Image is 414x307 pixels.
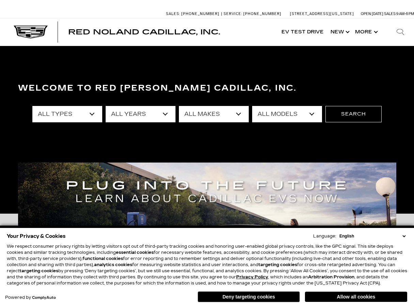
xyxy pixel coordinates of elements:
[166,12,180,16] span: Sales:
[19,268,58,273] strong: targeting cookies
[5,295,56,300] div: Powered by
[325,106,382,122] button: Search
[338,233,407,239] select: Language Select
[14,26,48,39] img: Cadillac Dark Logo with Cadillac White Text
[258,262,297,267] strong: targeting cookies
[181,12,219,16] span: [PHONE_NUMBER]
[116,250,154,255] strong: essential cookies
[278,18,327,46] a: EV Test Drive
[308,275,354,279] strong: Arbitration Provision
[224,12,242,16] span: Service:
[7,243,407,286] p: We respect consumer privacy rights by letting visitors opt out of third-party tracking cookies an...
[179,106,249,122] select: Filter by make
[198,291,300,302] button: Deny targeting cookies
[252,106,322,122] select: Filter by model
[68,28,220,36] span: Red Noland Cadillac, Inc.
[236,275,268,279] a: Privacy Policy
[290,12,354,16] a: [STREET_ADDRESS][US_STATE]
[32,296,56,300] a: ComplyAuto
[166,12,221,16] a: Sales: [PHONE_NUMBER]
[243,12,281,16] span: [PHONE_NUMBER]
[384,12,396,16] span: Sales:
[32,106,102,122] select: Filter by type
[352,18,380,46] button: More
[327,18,352,46] a: New
[7,231,66,241] span: Your Privacy & Cookies
[305,292,407,302] button: Allow all cookies
[18,81,396,95] h3: Welcome to Red [PERSON_NAME] Cadillac, Inc.
[68,29,220,35] a: Red Noland Cadillac, Inc.
[313,234,336,238] div: Language:
[221,12,283,16] a: Service: [PHONE_NUMBER]
[94,262,132,267] strong: analytics cookies
[106,106,175,122] select: Filter by year
[361,12,383,16] span: Open [DATE]
[82,256,123,261] strong: functional cookies
[396,12,414,16] span: 9 AM-6 PM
